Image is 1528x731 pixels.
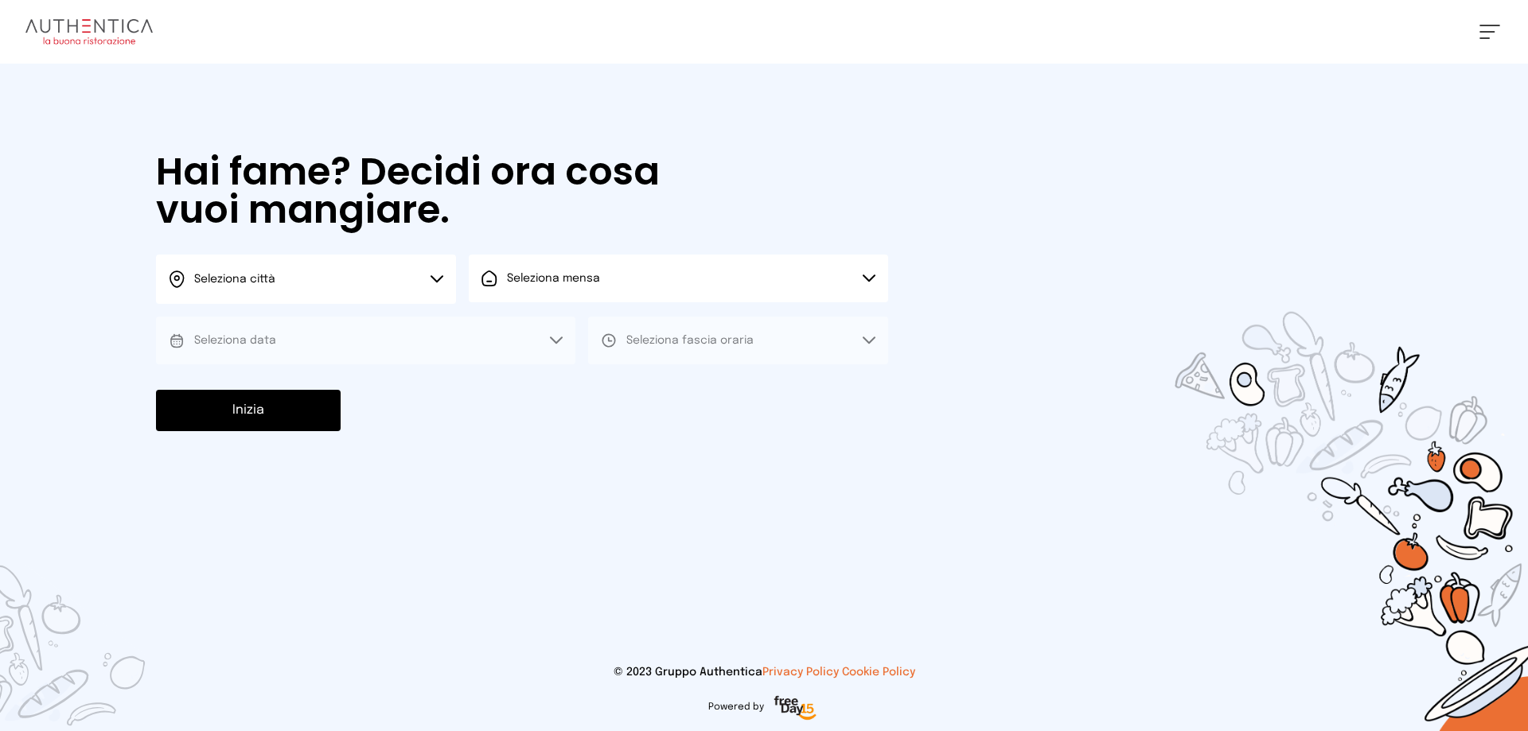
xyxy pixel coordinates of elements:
[770,693,821,725] img: logo-freeday.3e08031.png
[156,390,341,431] button: Inizia
[156,317,575,364] button: Seleziona data
[626,335,754,346] span: Seleziona fascia oraria
[469,255,888,302] button: Seleziona mensa
[762,667,839,678] a: Privacy Policy
[156,153,705,229] h1: Hai fame? Decidi ora cosa vuoi mangiare.
[25,19,153,45] img: logo.8f33a47.png
[842,667,915,678] a: Cookie Policy
[708,701,764,714] span: Powered by
[194,274,275,285] span: Seleziona città
[25,664,1503,680] p: © 2023 Gruppo Authentica
[588,317,888,364] button: Seleziona fascia oraria
[194,335,276,346] span: Seleziona data
[156,255,456,304] button: Seleziona città
[507,273,600,284] span: Seleziona mensa
[1082,220,1528,731] img: sticker-selezione-mensa.70a28f7.png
